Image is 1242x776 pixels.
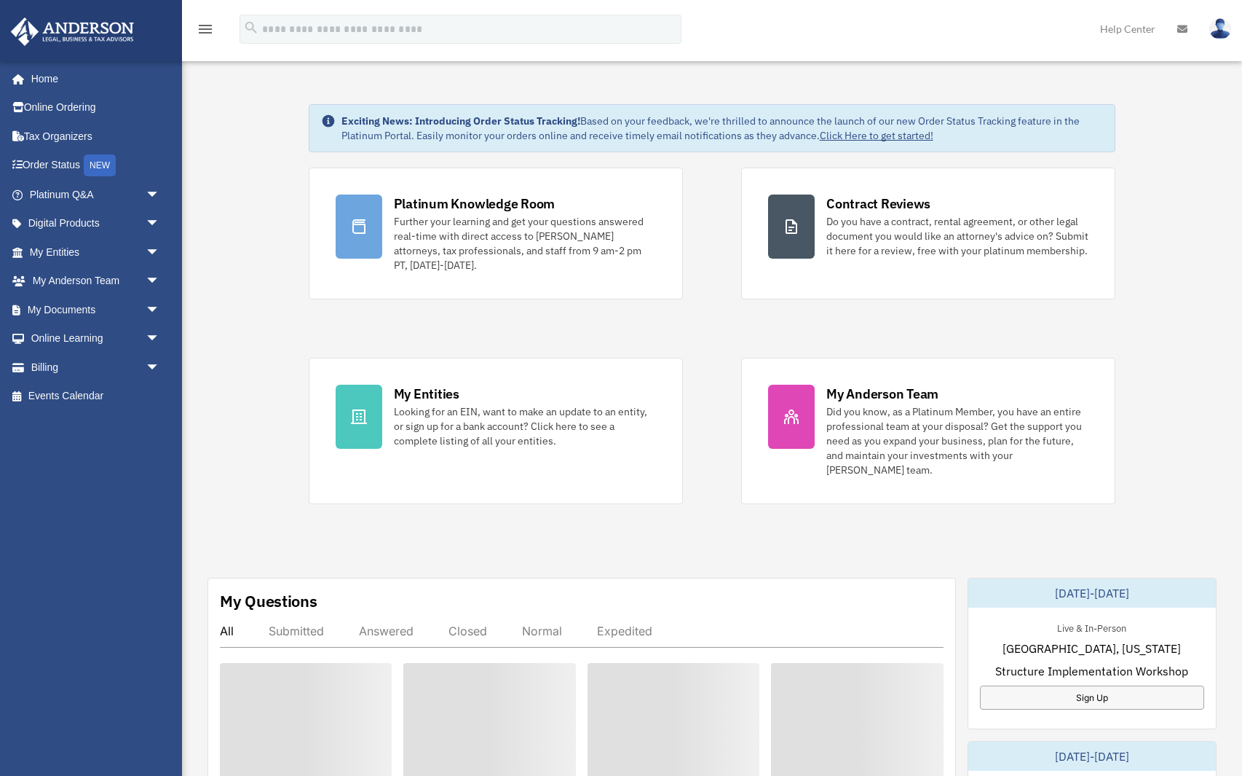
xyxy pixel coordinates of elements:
[826,404,1088,477] div: Did you know, as a Platinum Member, you have an entire professional team at your disposal? Get th...
[741,168,1115,299] a: Contract Reviews Do you have a contract, rental agreement, or other legal document you would like...
[10,353,182,382] a: Billingarrow_drop_down
[1209,18,1231,39] img: User Pic
[980,686,1205,710] a: Sign Up
[243,20,259,36] i: search
[10,122,182,151] a: Tax Organizers
[197,20,214,38] i: menu
[826,385,938,403] div: My Anderson Team
[522,624,562,638] div: Normal
[968,579,1217,608] div: [DATE]-[DATE]
[309,358,683,504] a: My Entities Looking for an EIN, want to make an update to an entity, or sign up for a bank accoun...
[741,358,1115,504] a: My Anderson Team Did you know, as a Platinum Member, you have an entire professional team at your...
[309,168,683,299] a: Platinum Knowledge Room Further your learning and get your questions answered real-time with dire...
[146,209,175,239] span: arrow_drop_down
[10,295,182,324] a: My Documentsarrow_drop_down
[10,180,182,209] a: Platinum Q&Aarrow_drop_down
[597,624,652,638] div: Expedited
[269,624,324,638] div: Submitted
[10,238,182,267] a: My Entitiesarrow_drop_down
[394,404,656,448] div: Looking for an EIN, want to make an update to an entity, or sign up for a bank account? Click her...
[146,238,175,267] span: arrow_drop_down
[220,624,234,638] div: All
[10,324,182,353] a: Online Learningarrow_drop_down
[197,26,214,38] a: menu
[995,662,1188,680] span: Structure Implementation Workshop
[359,624,414,638] div: Answered
[968,742,1217,771] div: [DATE]-[DATE]
[10,64,175,93] a: Home
[10,382,182,411] a: Events Calendar
[7,17,138,46] img: Anderson Advisors Platinum Portal
[10,209,182,238] a: Digital Productsarrow_drop_down
[146,267,175,297] span: arrow_drop_down
[448,624,487,638] div: Closed
[84,154,116,176] div: NEW
[826,195,930,213] div: Contract Reviews
[341,114,580,128] strong: Exciting News: Introducing Order Status Tracking!
[394,214,656,273] div: Further your learning and get your questions answered real-time with direct access to [PERSON_NAM...
[10,267,182,296] a: My Anderson Teamarrow_drop_down
[146,353,175,383] span: arrow_drop_down
[341,114,1104,143] div: Based on your feedback, we're thrilled to announce the launch of our new Order Status Tracking fe...
[220,590,317,612] div: My Questions
[10,93,182,122] a: Online Ordering
[394,385,459,403] div: My Entities
[820,129,933,142] a: Click Here to get started!
[146,324,175,354] span: arrow_drop_down
[826,214,1088,258] div: Do you have a contract, rental agreement, or other legal document you would like an attorney's ad...
[10,151,182,181] a: Order StatusNEW
[146,180,175,210] span: arrow_drop_down
[146,295,175,325] span: arrow_drop_down
[1045,619,1138,635] div: Live & In-Person
[1002,640,1181,657] span: [GEOGRAPHIC_DATA], [US_STATE]
[394,195,555,213] div: Platinum Knowledge Room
